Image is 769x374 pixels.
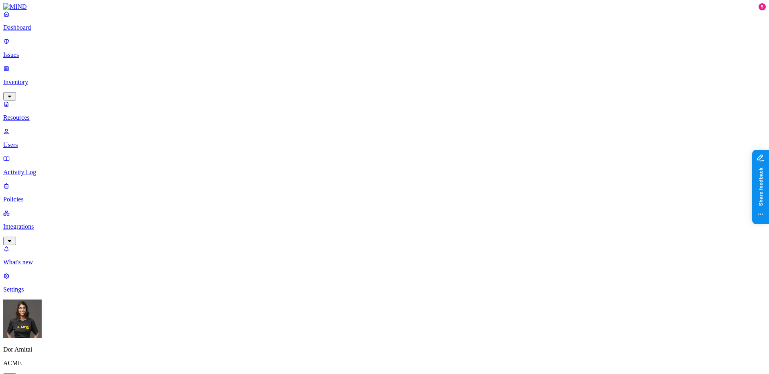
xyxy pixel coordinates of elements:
a: Settings [3,272,766,293]
p: Resources [3,114,766,121]
p: Issues [3,51,766,58]
div: 5 [759,3,766,10]
p: Integrations [3,223,766,230]
a: Dashboard [3,10,766,31]
a: Activity Log [3,155,766,176]
a: Policies [3,182,766,203]
a: Inventory [3,65,766,99]
p: Dashboard [3,24,766,31]
p: Policies [3,196,766,203]
a: Resources [3,101,766,121]
p: Settings [3,286,766,293]
p: Activity Log [3,169,766,176]
a: What's new [3,245,766,266]
a: Integrations [3,209,766,244]
p: Users [3,141,766,149]
a: MIND [3,3,766,10]
img: Dor Amitai [3,300,42,338]
p: What's new [3,259,766,266]
p: Inventory [3,78,766,86]
p: ACME [3,360,766,367]
img: MIND [3,3,27,10]
iframe: Marker.io feedback button [752,150,769,224]
p: Dor Amitai [3,346,766,353]
a: Users [3,128,766,149]
a: Issues [3,38,766,58]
